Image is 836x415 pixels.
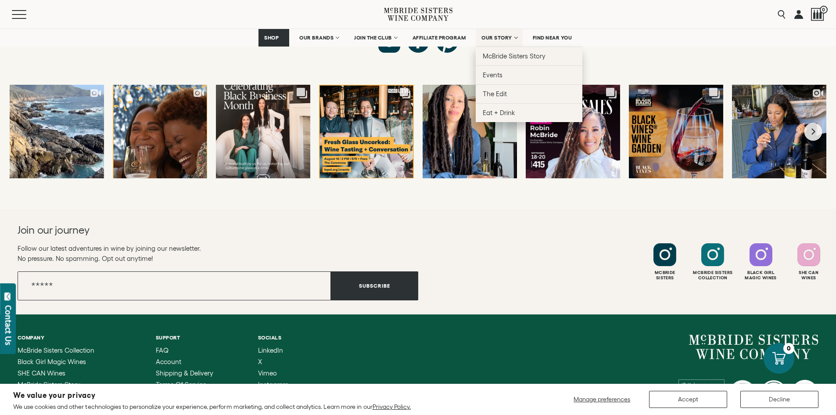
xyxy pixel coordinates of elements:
button: Next slide [804,123,822,141]
a: Instagram [258,381,289,388]
div: She Can Wines [786,270,832,281]
a: SHE CAN Wines [18,370,123,377]
a: The Fresh Glass Uncorked with @kqed lineup is set! Swipe ➡️to get a peek at s... [319,85,413,178]
a: Every August, we raise a glass for Black Business Month, but this year it hit... [216,85,310,178]
span: The Edit [483,90,507,97]
a: Follow Black Girl Magic Wines on Instagram Black GirlMagic Wines [738,243,784,281]
div: Mcbride Sisters Collection [690,270,736,281]
span: McBride Sisters Story [18,381,80,388]
a: FIND NEAR YOU [527,29,578,47]
a: Account [156,358,225,365]
span: Manage preferences [574,396,630,403]
a: McBride Sisters Collection [18,347,123,354]
div: Mcbride Sisters [642,270,688,281]
div: Black Girl Magic Wines [738,270,784,281]
a: The Edit [476,84,582,103]
a: AFFILIATE PROGRAM [407,29,472,47]
span: Events [483,71,502,79]
span: FAQ [156,346,169,354]
span: McBride Sisters Story [483,52,545,60]
span: OUR STORY [481,35,512,41]
span: Terms of Service [156,381,206,388]
span: 0 [820,6,828,14]
span: McBride Sisters Collection [18,346,94,354]
a: McBride Sisters Story [476,47,582,65]
a: On August 16, join us at KQED for Fresh Glass Uncorked, an evening of wine, c... [113,85,207,178]
span: OUR BRANDS [299,35,334,41]
a: OUR BRANDS [294,29,344,47]
div: 0 [783,343,794,354]
button: Decline [740,391,818,408]
span: Eat + Drink [483,109,515,116]
button: Subscribe [331,271,418,300]
a: We talk a lot about the coasts of California and New Zealand. It’s because th... [10,85,104,178]
a: Terms of Service [156,381,225,388]
span: Shipping & Delivery [156,369,213,377]
span: LinkedIn [258,346,283,354]
button: Manage preferences [568,391,636,408]
a: X [258,358,289,365]
p: Follow our latest adventures in wine by joining our newsletter. No pressure. No spamming. Opt out... [18,243,418,263]
h2: Join our journey [18,223,378,237]
a: Privacy Policy. [373,403,411,410]
a: SHOP [258,29,289,47]
button: Accept [649,391,727,408]
span: FIND NEAR YOU [533,35,572,41]
a: McBride Sisters Story [18,381,123,388]
a: JOIN THE CLUB [348,29,402,47]
p: We use cookies and other technologies to personalize your experience, perform marketing, and coll... [13,403,411,411]
span: SHE CAN Wines [18,369,65,377]
a: LinkedIn [258,347,289,354]
a: Eat + Drink [476,103,582,122]
span: Black Girl Magic Wines [18,358,86,365]
span: Vimeo [258,369,277,377]
a: Shipping & Delivery [156,370,225,377]
a: McBride Sisters Wine Company [689,335,818,359]
a: Follow SHE CAN Wines on Instagram She CanWines [786,243,832,281]
span: AFFILIATE PROGRAM [413,35,466,41]
span: JOIN THE CLUB [354,35,392,41]
a: Vimeo [258,370,289,377]
input: Email [18,271,331,300]
a: The Black Vines®️ Wine Garden is back and pouring better than ever. 🍷✨ Join... [629,85,723,178]
span: SHOP [264,35,279,41]
button: Mobile Menu Trigger [12,10,43,19]
a: It’s my birthday month, and I want to invite you to join our wine club family... [423,85,517,178]
a: Events [476,65,582,84]
a: Follow McBride Sisters Collection on Instagram Mcbride SistersCollection [690,243,736,281]
a: OUR STORY [476,29,523,47]
span: Account [156,358,181,365]
a: Follow McBride Sisters on Instagram McbrideSisters [642,243,688,281]
a: You asked. We delivered. Ever since launching Black Girl Magic Wines Wines in... [732,85,826,178]
a: FAQ [156,347,225,354]
a: Black Girl Magic Wines [18,358,123,365]
a: Keynote announcement! Welcome @mcbridesisters to @sistasinsales! She started... [526,85,620,178]
div: Contact Us [4,305,13,345]
span: X [258,358,262,365]
h2: We value your privacy [13,392,411,399]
